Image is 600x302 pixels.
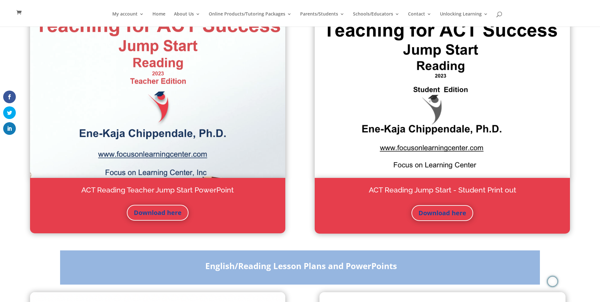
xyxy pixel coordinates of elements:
[209,12,292,27] a: Online Products/Tutoring Packages
[440,12,488,27] a: Unlocking Learning
[315,14,570,178] img: Screenshot 2023-06-22 at 11.37.30 AM
[112,12,144,27] a: My account
[30,14,285,178] img: Screenshot 2023-06-22 at 11.38.29 AM
[43,185,273,199] h2: ACT Reading Teacher Jump Start PowerPoint
[152,12,165,27] a: Home
[300,12,344,27] a: Parents/Students
[353,12,399,27] a: Schools/Educators
[174,12,200,27] a: About Us
[408,12,431,27] a: Contact
[411,205,473,221] a: Download here
[327,185,557,199] h2: ACT Reading Jump Start - Student Print out
[127,205,189,221] a: Download here
[205,260,397,272] strong: English/Reading Lesson Plans and PowerPoints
